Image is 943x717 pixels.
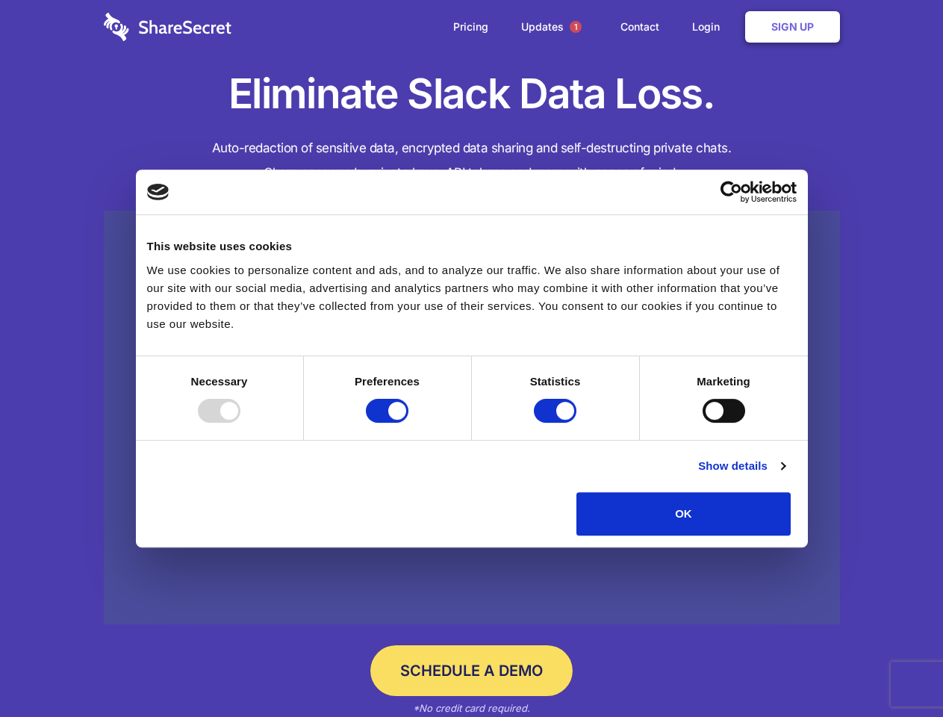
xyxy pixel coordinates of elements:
span: 1 [570,21,582,33]
button: OK [576,492,791,536]
h4: Auto-redaction of sensitive data, encrypted data sharing and self-destructing private chats. Shar... [104,136,840,185]
img: logo [147,184,169,200]
strong: Statistics [530,375,581,388]
em: *No credit card required. [413,702,530,714]
a: Sign Up [745,11,840,43]
strong: Marketing [697,375,750,388]
strong: Preferences [355,375,420,388]
strong: Necessary [191,375,248,388]
a: Contact [606,4,674,50]
div: We use cookies to personalize content and ads, and to analyze our traffic. We also share informat... [147,261,797,333]
a: Login [677,4,742,50]
a: Usercentrics Cookiebot - opens in a new window [666,181,797,203]
div: This website uses cookies [147,238,797,255]
a: Show details [698,457,785,475]
h1: Eliminate Slack Data Loss. [104,67,840,121]
img: logo-wordmark-white-trans-d4663122ce5f474addd5e946df7df03e33cb6a1c49d2221995e7729f52c070b2.svg [104,13,231,41]
a: Schedule a Demo [370,645,573,696]
a: Wistia video thumbnail [104,211,840,625]
a: Pricing [438,4,503,50]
